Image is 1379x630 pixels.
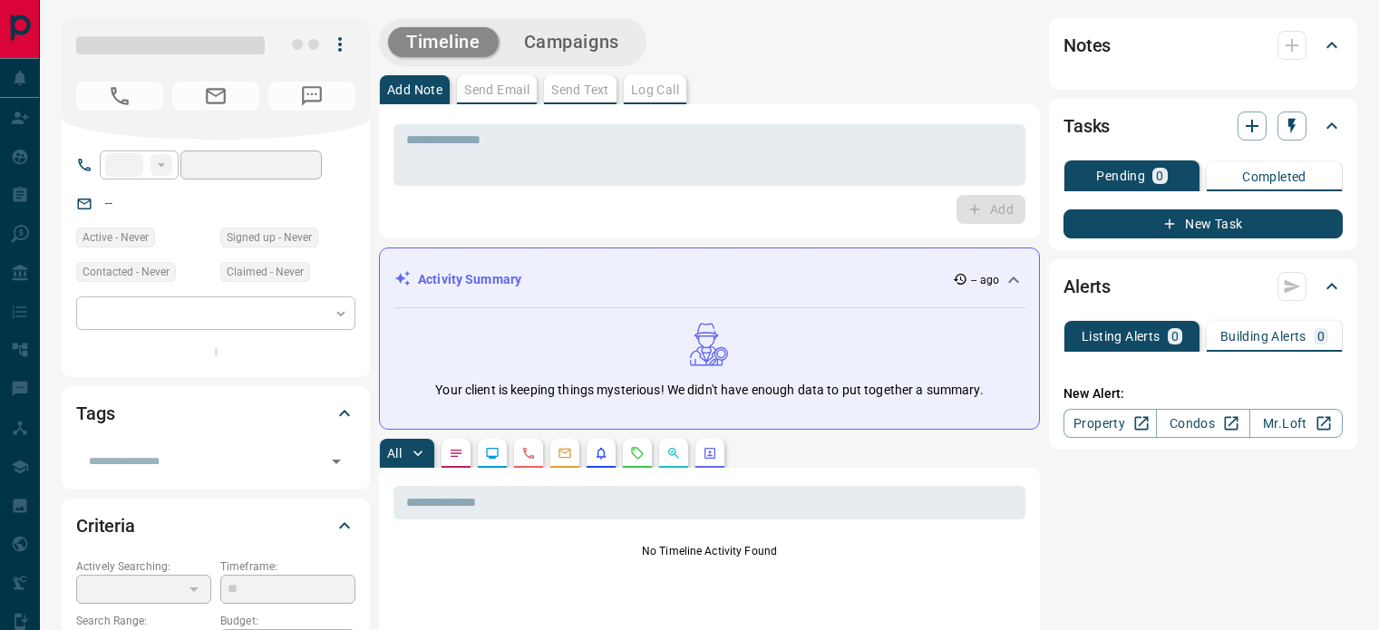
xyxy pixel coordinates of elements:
span: Signed up - Never [227,228,312,247]
svg: Calls [521,446,536,460]
h2: Notes [1063,31,1111,60]
p: No Timeline Activity Found [393,543,1025,559]
a: -- [105,196,112,210]
div: Criteria [76,504,355,548]
p: Actively Searching: [76,558,211,575]
p: 0 [1171,330,1179,343]
a: Condos [1156,409,1249,438]
a: Property [1063,409,1157,438]
p: Budget: [220,613,355,629]
span: No Email [172,82,259,111]
div: Notes [1063,24,1343,67]
span: Claimed - Never [227,263,304,281]
p: All [387,447,402,460]
h2: Criteria [76,511,135,540]
p: New Alert: [1063,384,1343,403]
span: No Number [76,82,163,111]
span: No Number [268,82,355,111]
p: -- ago [971,272,999,288]
p: 0 [1317,330,1325,343]
p: Search Range: [76,613,211,629]
p: Add Note [387,83,442,96]
p: Listing Alerts [1082,330,1160,343]
button: Timeline [388,27,499,57]
svg: Lead Browsing Activity [485,446,500,460]
button: New Task [1063,209,1343,238]
p: Your client is keeping things mysterious! We didn't have enough data to put together a summary. [435,381,983,400]
p: Completed [1242,170,1306,183]
h2: Tasks [1063,111,1110,141]
button: Open [324,449,349,474]
p: 0 [1156,170,1163,182]
svg: Opportunities [666,446,681,460]
svg: Agent Actions [703,446,717,460]
p: Pending [1096,170,1145,182]
p: Timeframe: [220,558,355,575]
svg: Notes [449,446,463,460]
p: Building Alerts [1220,330,1306,343]
svg: Emails [558,446,572,460]
svg: Listing Alerts [594,446,608,460]
h2: Alerts [1063,272,1111,301]
div: Alerts [1063,265,1343,308]
svg: Requests [630,446,645,460]
div: Tasks [1063,104,1343,148]
span: Active - Never [83,228,149,247]
h2: Tags [76,399,114,428]
div: Tags [76,392,355,435]
div: Activity Summary-- ago [394,263,1025,296]
a: Mr.Loft [1249,409,1343,438]
p: Activity Summary [418,270,521,289]
button: Campaigns [506,27,637,57]
span: Contacted - Never [83,263,170,281]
